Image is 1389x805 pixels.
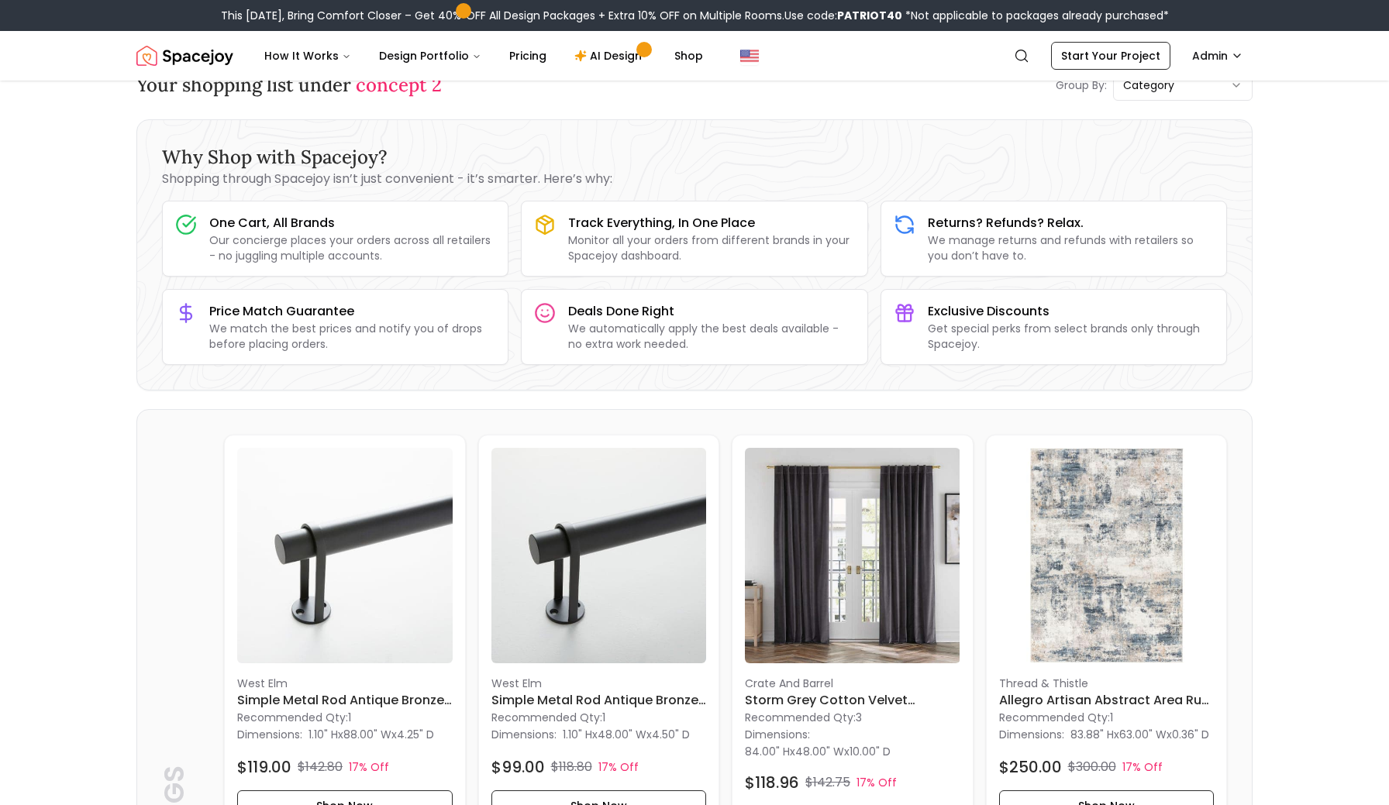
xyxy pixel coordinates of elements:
[397,727,434,742] span: 4.25" D
[367,40,494,71] button: Design Portfolio
[1172,727,1209,742] span: 0.36" D
[1068,758,1116,776] p: $300.00
[349,759,389,775] p: 17% Off
[1119,727,1167,742] span: 63.00" W
[928,214,1214,232] h3: Returns? Refunds? Relax.
[136,73,442,98] h3: Your shopping list under
[209,321,495,352] p: We match the best prices and notify you of drops before placing orders.
[745,744,891,759] p: x x
[745,710,960,725] p: Recommended Qty: 3
[928,302,1214,321] h3: Exclusive Discounts
[568,321,854,352] p: We automatically apply the best deals available - no extra work needed.
[850,744,891,759] span: 10.00" D
[999,676,1215,691] p: Thread & Thistle
[568,232,854,263] p: Monitor all your orders from different brands in your Spacejoy dashboard.
[745,772,799,793] h4: $118.96
[497,40,559,71] a: Pricing
[237,691,453,710] h6: Simple Metal Rod Antique Bronze 48"-88''
[902,8,1169,23] span: *Not applicable to packages already purchased*
[491,676,707,691] p: West Elm
[209,302,495,321] h3: Price Match Guarantee
[162,145,1227,170] h3: Why Shop with Spacejoy?
[598,727,646,742] span: 48.00" W
[598,759,639,775] p: 17% Off
[252,40,715,71] nav: Main
[491,448,707,663] img: Simple Metal Rod Antique Bronze 24"-48" image
[745,448,960,663] img: Storm Grey Cotton Velvet Window Curtain image
[999,756,1062,778] h4: $250.00
[784,8,902,23] span: Use code:
[1070,727,1209,742] p: x x
[856,775,897,790] p: 17% Off
[1070,727,1114,742] span: 83.88" H
[221,8,1169,23] div: This [DATE], Bring Comfort Closer – Get 40% OFF All Design Packages + Extra 10% OFF on Multiple R...
[491,710,707,725] p: Recommended Qty: 1
[662,40,715,71] a: Shop
[1122,759,1163,775] p: 17% Off
[999,725,1064,744] p: Dimensions:
[745,725,810,744] p: Dimensions:
[652,727,690,742] span: 4.50" D
[491,756,545,778] h4: $99.00
[928,321,1214,352] p: Get special perks from select brands only through Spacejoy.
[563,727,690,742] p: x x
[298,758,343,776] p: $142.80
[568,302,854,321] h3: Deals Done Right
[209,232,495,263] p: Our concierge places your orders across all retailers - no juggling multiple accounts.
[745,691,960,710] h6: Storm Grey Cotton Velvet Window Curtain
[999,710,1215,725] p: Recommended Qty: 1
[740,46,759,65] img: United States
[999,691,1215,710] h6: Allegro Artisan Abstract Area Rug 5'3" x 7'
[237,448,453,663] img: Simple Metal Rod Antique Bronze 48"-88'' image
[252,40,364,71] button: How It Works
[795,744,844,759] span: 48.00" W
[1183,42,1253,70] button: Admin
[745,676,960,691] p: Crate And Barrel
[1051,42,1170,70] a: Start Your Project
[237,710,453,725] p: Recommended Qty: 1
[551,758,592,776] p: $118.80
[745,744,790,759] span: 84.00" H
[343,727,391,742] span: 88.00" W
[928,232,1214,263] p: We manage returns and refunds with retailers so you don’t have to.
[237,725,302,744] p: Dimensions:
[563,727,592,742] span: 1.10" H
[209,214,495,232] h3: One Cart, All Brands
[837,8,902,23] b: PATRIOT40
[237,756,291,778] h4: $119.00
[491,725,557,744] p: Dimensions:
[562,40,659,71] a: AI Design
[568,214,854,232] h3: Track Everything, In One Place
[999,448,1215,663] img: Allegro Artisan Abstract Area Rug 5'3" x 7' image
[1056,77,1107,93] p: Group By:
[136,31,1253,81] nav: Global
[162,170,1227,188] p: Shopping through Spacejoy isn’t just convenient - it’s smarter. Here’s why:
[136,40,233,71] a: Spacejoy
[308,727,338,742] span: 1.10" H
[308,727,434,742] p: x x
[237,676,453,691] p: West Elm
[491,691,707,710] h6: Simple Metal Rod Antique Bronze 24"-48"
[805,773,850,792] p: $142.75
[136,40,233,71] img: Spacejoy Logo
[356,73,442,97] span: concept 2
